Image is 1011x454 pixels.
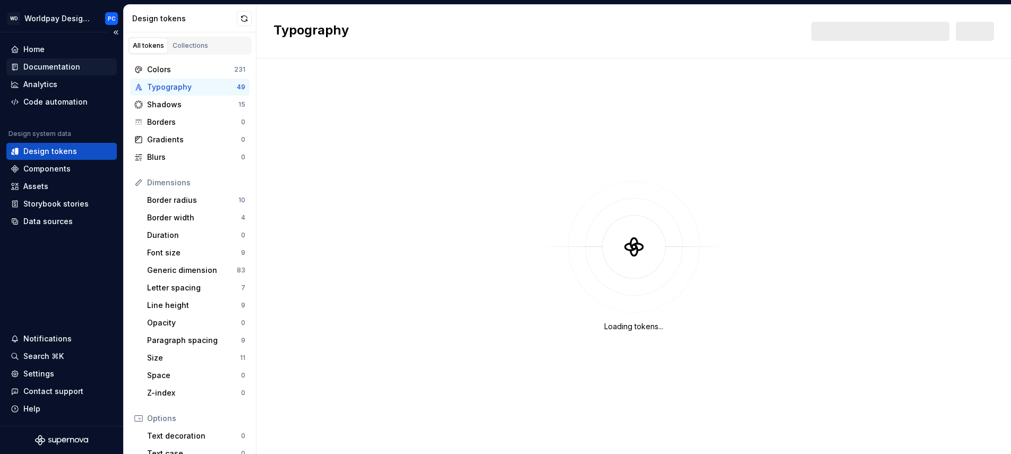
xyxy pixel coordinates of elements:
div: 7 [241,284,245,292]
a: Design tokens [6,143,117,160]
div: 9 [241,249,245,257]
div: Notifications [23,333,72,344]
div: Letter spacing [147,282,241,293]
div: Loading tokens... [604,321,663,332]
a: Text decoration0 [143,427,250,444]
div: 0 [241,432,245,440]
div: Design tokens [23,146,77,157]
div: 83 [237,266,245,275]
div: 10 [238,196,245,204]
div: Home [23,44,45,55]
div: PC [108,14,116,23]
div: Shadows [147,99,238,110]
div: 0 [241,118,245,126]
div: 0 [241,371,245,380]
div: Data sources [23,216,73,227]
div: Worldpay Design System [24,13,92,24]
div: Storybook stories [23,199,89,209]
div: Dimensions [147,177,245,188]
div: Z-index [147,388,241,398]
div: Duration [147,230,241,241]
div: Analytics [23,79,57,90]
div: 231 [234,65,245,74]
button: WDWorldpay Design SystemPC [2,7,121,30]
div: Typography [147,82,237,92]
div: WD [7,12,20,25]
div: Documentation [23,62,80,72]
div: Contact support [23,386,83,397]
a: Opacity0 [143,314,250,331]
div: Border radius [147,195,238,205]
a: Blurs0 [130,149,250,166]
a: Space0 [143,367,250,384]
div: Components [23,164,71,174]
button: Help [6,400,117,417]
div: Generic dimension [147,265,237,276]
div: Space [147,370,241,381]
div: 0 [241,153,245,161]
button: Search ⌘K [6,348,117,365]
button: Collapse sidebar [108,25,123,40]
div: Assets [23,181,48,192]
h2: Typography [273,22,349,41]
a: Paragraph spacing9 [143,332,250,349]
a: Documentation [6,58,117,75]
button: Notifications [6,330,117,347]
a: Letter spacing7 [143,279,250,296]
a: Line height9 [143,297,250,314]
a: Generic dimension83 [143,262,250,279]
div: Design tokens [132,13,237,24]
div: Paragraph spacing [147,335,241,346]
a: Assets [6,178,117,195]
div: Text decoration [147,431,241,441]
div: Options [147,413,245,424]
a: Colors231 [130,61,250,78]
a: Border width4 [143,209,250,226]
a: Borders0 [130,114,250,131]
div: 0 [241,231,245,239]
div: All tokens [133,41,164,50]
a: Data sources [6,213,117,230]
div: 4 [241,213,245,222]
a: Analytics [6,76,117,93]
a: Components [6,160,117,177]
button: Contact support [6,383,117,400]
a: Z-index0 [143,384,250,401]
div: Settings [23,369,54,379]
div: 0 [241,389,245,397]
div: Collections [173,41,208,50]
div: Search ⌘K [23,351,64,362]
div: 9 [241,336,245,345]
div: Design system data [8,130,71,138]
a: Font size9 [143,244,250,261]
div: Font size [147,247,241,258]
a: Settings [6,365,117,382]
a: Size11 [143,349,250,366]
div: Colors [147,64,234,75]
div: 9 [241,301,245,310]
svg: Supernova Logo [35,435,88,446]
div: 0 [241,319,245,327]
a: Border radius10 [143,192,250,209]
div: Border width [147,212,241,223]
div: Code automation [23,97,88,107]
div: Gradients [147,134,241,145]
div: 49 [237,83,245,91]
a: Code automation [6,93,117,110]
div: Size [147,353,240,363]
div: Help [23,404,40,414]
a: Storybook stories [6,195,117,212]
div: 15 [238,100,245,109]
a: Home [6,41,117,58]
a: Duration0 [143,227,250,244]
div: 0 [241,135,245,144]
div: Borders [147,117,241,127]
div: Blurs [147,152,241,162]
div: Line height [147,300,241,311]
a: Shadows15 [130,96,250,113]
a: Gradients0 [130,131,250,148]
div: 11 [240,354,245,362]
div: Opacity [147,318,241,328]
a: Typography49 [130,79,250,96]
